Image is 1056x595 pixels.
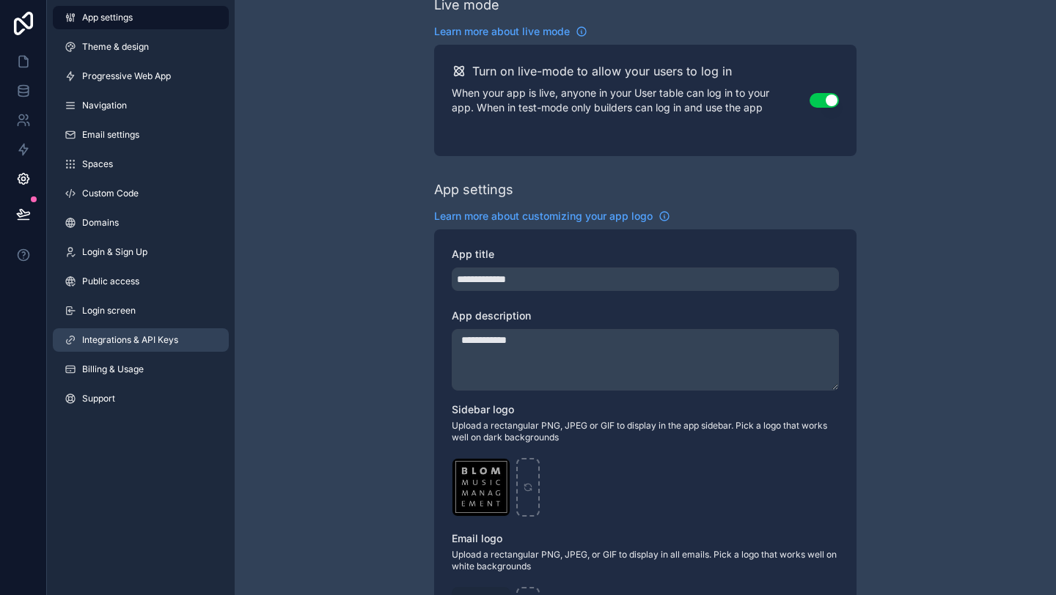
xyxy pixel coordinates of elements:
[82,100,127,111] span: Navigation
[53,152,229,176] a: Spaces
[434,180,513,200] div: App settings
[53,387,229,410] a: Support
[82,188,139,199] span: Custom Code
[82,334,178,346] span: Integrations & API Keys
[82,12,133,23] span: App settings
[53,64,229,88] a: Progressive Web App
[434,24,587,39] a: Learn more about live mode
[452,403,514,415] span: Sidebar logo
[82,70,171,82] span: Progressive Web App
[452,549,839,572] span: Upload a rectangular PNG, JPEG, or GIF to display in all emails. Pick a logo that works well on w...
[53,270,229,293] a: Public access
[53,328,229,352] a: Integrations & API Keys
[452,309,531,322] span: App description
[452,86,810,115] p: When your app is live, anyone in your User table can log in to your app. When in test-mode only b...
[82,305,136,317] span: Login screen
[53,240,229,264] a: Login & Sign Up
[82,41,149,53] span: Theme & design
[53,182,229,205] a: Custom Code
[82,276,139,287] span: Public access
[82,363,144,375] span: Billing & Usage
[82,158,113,170] span: Spaces
[53,6,229,29] a: App settings
[434,209,670,223] a: Learn more about customizing your app logo
[53,35,229,59] a: Theme & design
[82,217,119,229] span: Domains
[53,123,229,147] a: Email settings
[82,246,147,258] span: Login & Sign Up
[53,358,229,381] a: Billing & Usage
[452,420,839,443] span: Upload a rectangular PNG, JPEG or GIF to display in the app sidebar. Pick a logo that works well ...
[472,62,732,80] h2: Turn on live-mode to allow your users to log in
[452,248,494,260] span: App title
[53,299,229,322] a: Login screen
[434,24,570,39] span: Learn more about live mode
[434,209,653,223] span: Learn more about customizing your app logo
[82,393,115,404] span: Support
[452,532,502,544] span: Email logo
[82,129,139,141] span: Email settings
[53,211,229,234] a: Domains
[53,94,229,117] a: Navigation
